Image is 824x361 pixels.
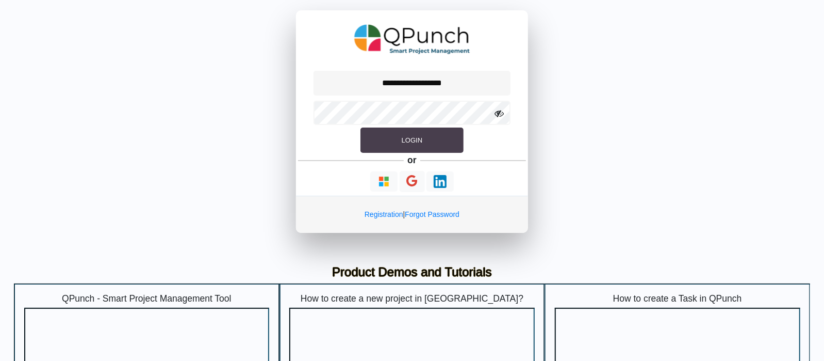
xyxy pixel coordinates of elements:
[555,293,800,304] h5: How to create a Task in QPunch
[370,171,398,192] button: Continue With Microsoft Azure
[434,175,447,188] img: Loading...
[22,265,802,280] h3: Product Demos and Tutorials
[289,293,535,304] h5: How to create a new project in [GEOGRAPHIC_DATA]?
[354,21,470,58] img: QPunch
[360,128,464,153] button: Login
[406,153,419,167] h5: or
[400,171,425,192] button: Continue With Google
[296,196,528,233] div: |
[24,293,270,304] h5: QPunch - Smart Project Management Tool
[405,210,459,218] a: Forgot Password
[426,171,454,192] button: Continue With LinkedIn
[377,175,390,188] img: Loading...
[402,136,422,144] span: Login
[365,210,403,218] a: Registration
